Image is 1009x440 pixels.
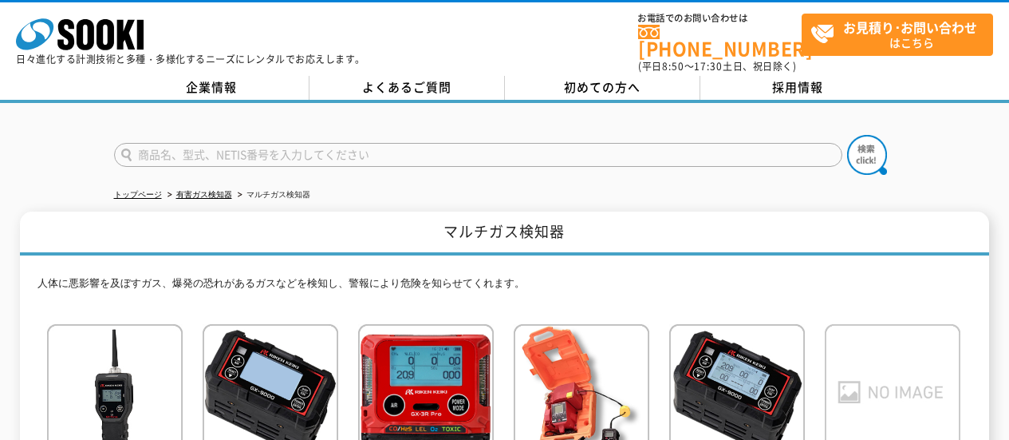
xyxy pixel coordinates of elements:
[638,14,802,23] span: お電話でのお問い合わせは
[37,275,971,300] p: 人体に悪影響を及ぼすガス、爆発の恐れがあるガスなどを検知し、警報により危険を知らせてくれます。
[176,190,232,199] a: 有害ガス検知器
[802,14,993,56] a: お見積り･お問い合わせはこちら
[505,76,700,100] a: 初めての方へ
[114,190,162,199] a: トップページ
[810,14,992,54] span: はこちら
[309,76,505,100] a: よくあるご質問
[564,78,640,96] span: 初めての方へ
[700,76,896,100] a: 採用情報
[847,135,887,175] img: btn_search.png
[662,59,684,73] span: 8:50
[20,212,988,256] h1: マルチガス検知器
[114,76,309,100] a: 企業情報
[16,54,365,64] p: 日々進化する計測技術と多種・多様化するニーズにレンタルでお応えします。
[843,18,977,37] strong: お見積り･お問い合わせ
[235,187,310,204] li: マルチガス検知器
[638,25,802,57] a: [PHONE_NUMBER]
[114,143,842,167] input: 商品名、型式、NETIS番号を入力してください
[694,59,723,73] span: 17:30
[638,59,796,73] span: (平日 ～ 土日、祝日除く)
